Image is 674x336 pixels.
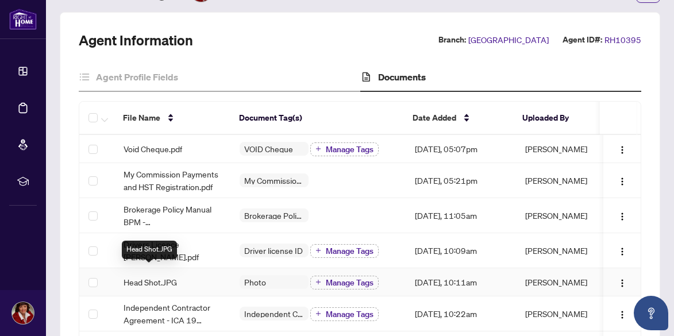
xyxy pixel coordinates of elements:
img: Logo [618,177,627,186]
button: Open asap [634,296,668,330]
button: Logo [613,171,631,190]
button: Manage Tags [310,307,379,321]
td: [PERSON_NAME] [516,135,603,163]
span: Manage Tags [326,310,373,318]
img: Logo [618,247,627,256]
img: Logo [618,310,627,319]
span: Manage Tags [326,247,373,255]
span: Brokerage Policy Manual [240,211,309,219]
td: [PERSON_NAME] [516,163,603,198]
span: Void Cheque.pdf [124,142,182,155]
button: Logo [613,206,631,225]
span: Head Shot.JPG [124,276,177,288]
td: [DATE], 05:07pm [406,135,517,163]
span: Drivers Licence [PERSON_NAME].pdf [124,238,222,263]
td: [DATE], 10:11am [406,268,517,296]
span: Driver license ID [240,246,307,254]
h2: Agent Information [79,31,193,49]
button: Logo [613,273,631,291]
button: Logo [613,304,631,323]
img: Logo [618,279,627,288]
th: Uploaded By [513,102,600,135]
span: plus [315,311,321,316]
button: Logo [613,140,631,158]
span: My Commission Payments and HST Registration.pdf [124,168,222,193]
td: [DATE], 10:09am [406,233,517,268]
td: [PERSON_NAME] [516,268,603,296]
span: File Name [123,111,160,124]
h4: Documents [378,70,426,84]
button: Manage Tags [310,142,379,156]
th: File Name [114,102,229,135]
button: Manage Tags [310,244,379,258]
span: plus [315,146,321,152]
span: My Commission Payments and HST Registration [240,176,309,184]
img: Logo [618,212,627,221]
img: logo [9,9,37,30]
span: Independent Contractor Agreement - ICA 19 EXECUTED 1.pdf [124,301,222,326]
th: Date Added [403,102,513,135]
span: Brokerage Policy Manual BPM - [DATE]_updated1.pdf [124,203,222,228]
button: Logo [613,241,631,260]
label: Agent ID#: [563,33,602,47]
span: Manage Tags [326,145,373,153]
td: [PERSON_NAME] [516,296,603,331]
span: Manage Tags [326,279,373,287]
div: Head Shot.JPG [122,241,177,259]
h4: Agent Profile Fields [96,70,178,84]
td: [DATE], 11:05am [406,198,517,233]
button: Manage Tags [310,276,379,289]
label: Branch: [438,33,466,47]
span: Date Added [413,111,456,124]
img: Logo [618,145,627,155]
td: [PERSON_NAME] [516,233,603,268]
span: [GEOGRAPHIC_DATA] [468,33,549,47]
span: plus [315,279,321,285]
th: Document Tag(s) [230,102,403,135]
td: [DATE], 05:21pm [406,163,517,198]
span: Independent Contractor Agreement [240,310,309,318]
span: plus [315,248,321,253]
span: VOID Cheque [240,145,298,153]
td: [DATE], 10:22am [406,296,517,331]
img: Profile Icon [12,302,34,324]
span: RH10395 [604,33,641,47]
td: [PERSON_NAME] [516,198,603,233]
span: Photo [240,278,271,286]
